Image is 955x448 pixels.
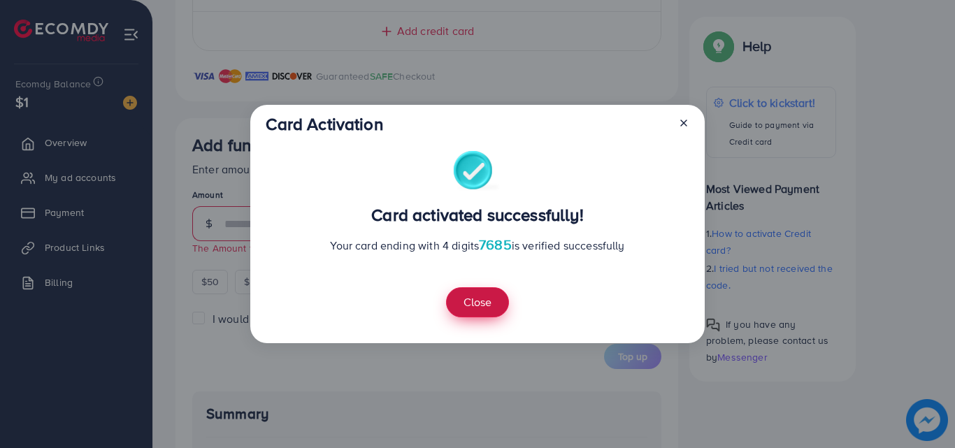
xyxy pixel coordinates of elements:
[266,205,689,225] h3: Card activated successfully!
[266,114,382,134] h3: Card Activation
[479,234,512,254] span: 7685
[266,236,689,254] p: Your card ending with 4 digits is verified successfully
[446,287,509,317] button: Close
[453,151,503,194] img: success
